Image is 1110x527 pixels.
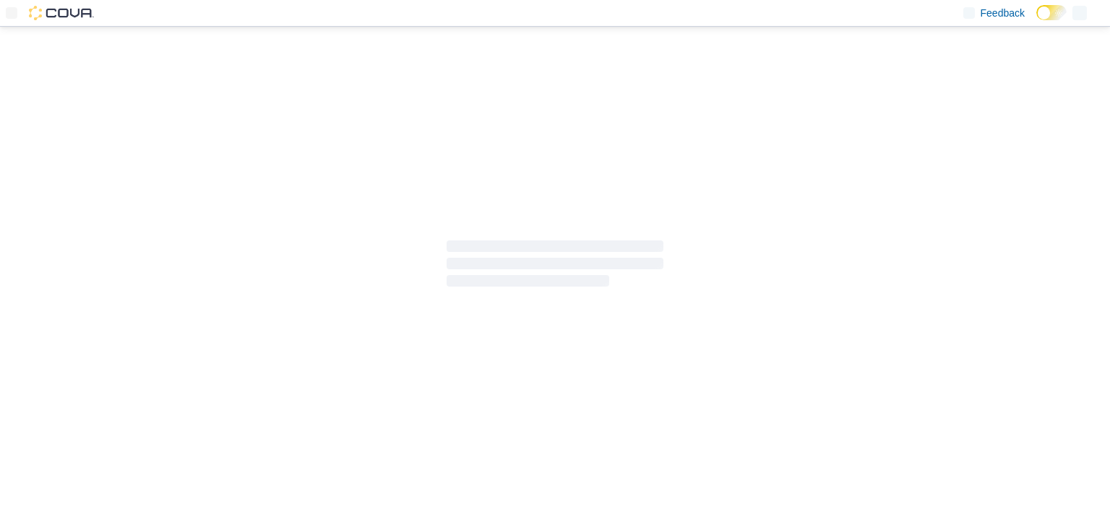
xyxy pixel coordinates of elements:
img: Cova [29,6,94,20]
input: Dark Mode [1036,5,1067,20]
span: Dark Mode [1036,20,1037,21]
span: Loading [447,243,663,289]
span: Feedback [981,6,1025,20]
